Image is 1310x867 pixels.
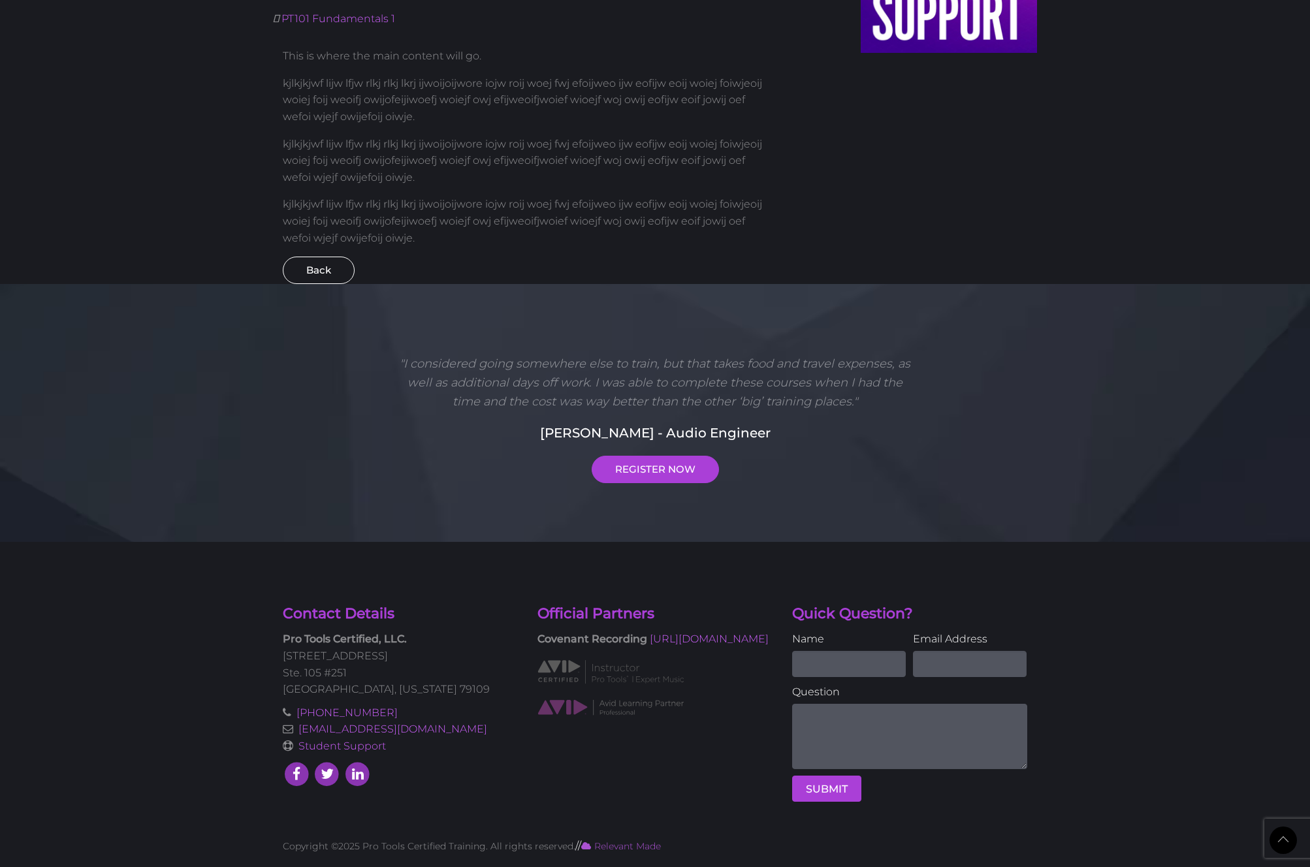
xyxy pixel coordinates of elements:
[283,75,773,125] p: kjlkjkjwf lijw lfjw rlkj rlkj lkrj ijwoijoijwore iojw roij woej fwj efoijweo ijw eofijw eoij woie...
[792,631,906,648] label: Name
[281,12,395,25] a: PT101 Fundamentals 1
[283,48,773,65] p: This is where the main content will go.
[537,658,684,686] img: AVID Expert Instructor classification logo
[792,604,1027,624] h4: Quick Question?
[537,633,647,645] strong: Covenant Recording
[581,840,661,852] a: Relevant Made
[283,257,355,284] a: Back
[537,604,773,624] h4: Official Partners
[792,776,861,802] button: SUBMIT
[1270,827,1297,854] a: Back to Top
[283,136,773,186] p: kjlkjkjwf lijw lfjw rlkj rlkj lkrj ijwoijoijwore iojw roij woej fwj efoijweo ijw eofijw eoij woie...
[283,631,518,697] p: [STREET_ADDRESS] Ste. 105 #251 [GEOGRAPHIC_DATA], [US_STATE] 79109
[296,706,398,719] a: [PHONE_NUMBER]
[913,631,1027,648] label: Email Address
[792,684,1027,701] label: Question
[283,604,518,624] h4: Contact Details
[394,355,916,411] p: "I considered going somewhere else to train, but that takes food and travel expenses, as well as ...
[537,699,684,716] img: AVID Learning Partner classification logo
[273,838,1037,855] div: //
[650,633,769,645] a: [URL][DOMAIN_NAME]
[298,740,386,752] a: Student Support
[283,196,773,246] p: kjlkjkjwf lijw lfjw rlkj rlkj lkrj ijwoijoijwore iojw roij woej fwj efoijweo ijw eofijw eoij woie...
[298,723,487,735] a: [EMAIL_ADDRESS][DOMAIN_NAME]
[283,423,1027,443] h5: [PERSON_NAME] - Audio Engineer
[283,633,407,645] strong: Pro Tools Certified, LLC.
[283,840,575,852] span: Copyright ©2025 Pro Tools Certified Training. All rights reserved.
[592,456,719,483] a: REGISTER NOW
